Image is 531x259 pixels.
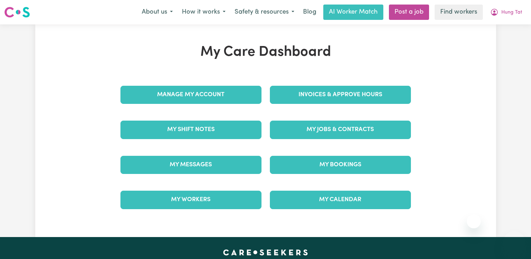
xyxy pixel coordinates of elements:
[323,5,383,20] a: AI Worker Match
[177,5,230,20] button: How it works
[503,231,525,253] iframe: Button to launch messaging window
[137,5,177,20] button: About us
[467,214,481,228] iframe: Close message
[299,5,320,20] a: Blog
[486,5,527,20] button: My Account
[270,86,411,104] a: Invoices & Approve Hours
[120,191,261,209] a: My Workers
[270,191,411,209] a: My Calendar
[120,86,261,104] a: Manage My Account
[435,5,483,20] a: Find workers
[501,9,522,16] span: Hung Tat
[270,121,411,139] a: My Jobs & Contracts
[4,6,30,18] img: Careseekers logo
[230,5,299,20] button: Safety & resources
[270,156,411,174] a: My Bookings
[120,121,261,139] a: My Shift Notes
[389,5,429,20] a: Post a job
[223,250,308,255] a: Careseekers home page
[120,156,261,174] a: My Messages
[4,4,30,20] a: Careseekers logo
[116,44,415,61] h1: My Care Dashboard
